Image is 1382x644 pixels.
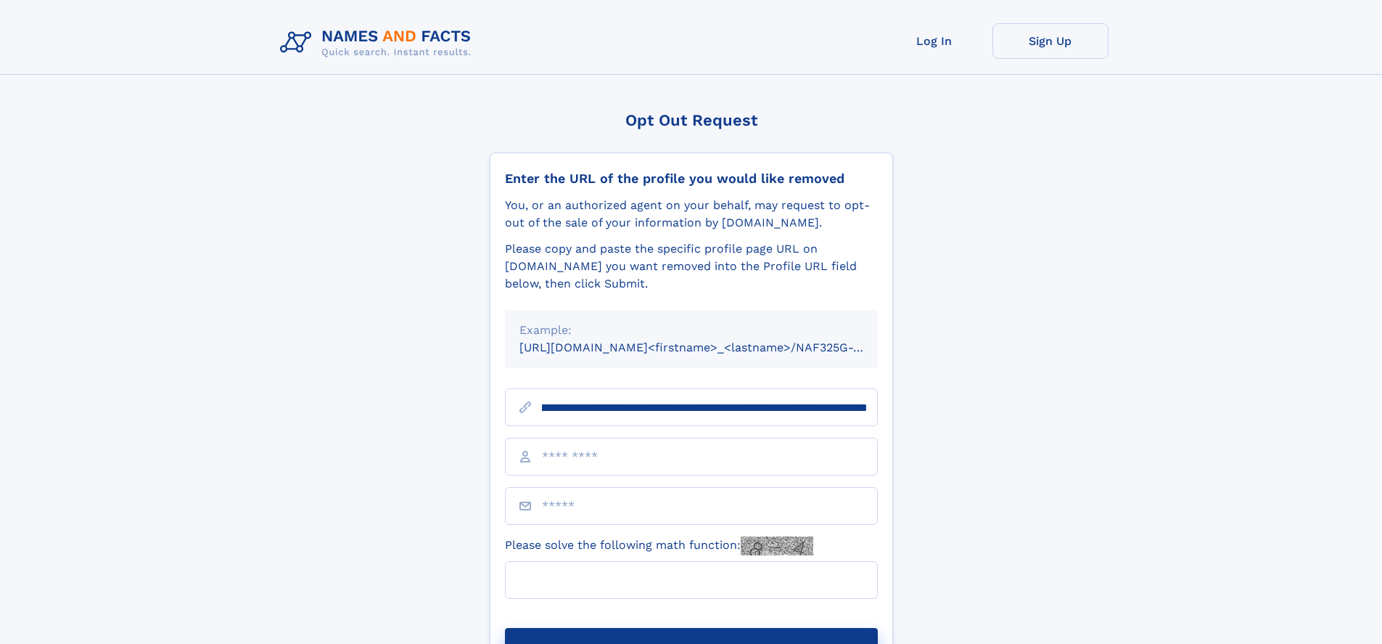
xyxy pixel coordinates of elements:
[505,197,878,232] div: You, or an authorized agent on your behalf, may request to opt-out of the sale of your informatio...
[992,23,1109,59] a: Sign Up
[505,171,878,187] div: Enter the URL of the profile you would like removed
[519,322,863,339] div: Example:
[490,111,893,129] div: Opt Out Request
[519,341,905,354] small: [URL][DOMAIN_NAME]<firstname>_<lastname>/NAF325G-xxxxxxxx
[505,537,813,555] label: Please solve the following math function:
[274,23,483,62] img: Logo Names and Facts
[505,240,878,293] div: Please copy and paste the specific profile page URL on [DOMAIN_NAME] you want removed into the Pr...
[876,23,992,59] a: Log In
